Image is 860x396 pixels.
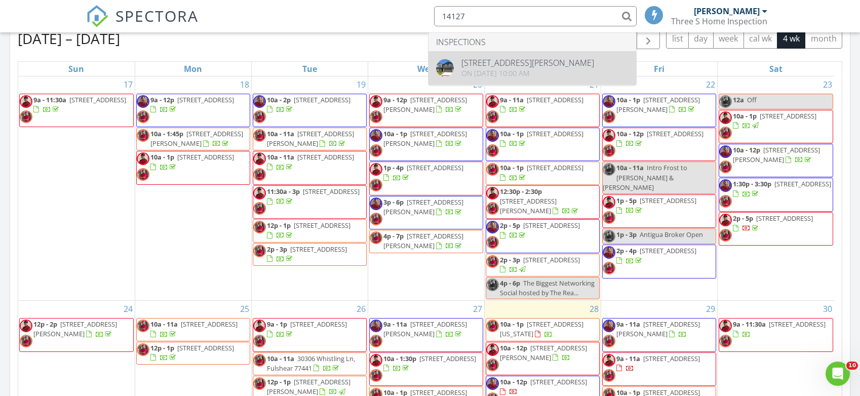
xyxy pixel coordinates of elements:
[150,129,183,138] span: 10a - 1:45p
[150,152,234,171] a: 10a - 1p [STREET_ADDRESS]
[434,6,637,26] input: Search everything...
[821,301,834,317] a: Go to August 30, 2025
[523,221,580,230] span: [STREET_ADDRESS]
[719,320,732,332] img: img_0897.jpg
[733,145,820,164] a: 10a - 12p [STREET_ADDRESS][PERSON_NAME]
[486,359,499,371] img: img_0544.jpg
[500,320,583,338] a: 10a - 1p [STREET_ADDRESS][US_STATE]
[500,163,583,182] a: 10a - 1p [STREET_ADDRESS]
[370,320,382,332] img: 20240919_174810.jpg
[733,320,826,338] a: 9a - 11:30a [STREET_ADDRESS]
[253,335,266,347] img: img_0544.jpg
[177,95,234,104] span: [STREET_ADDRESS]
[383,354,416,363] span: 10a - 1:30p
[253,243,367,266] a: 2p - 3p [STREET_ADDRESS]
[383,129,467,148] a: 10a - 1p [STREET_ADDRESS][PERSON_NAME]
[253,185,367,219] a: 11:30a - 3p [STREET_ADDRESS]
[267,320,287,329] span: 9a - 1p
[294,95,350,104] span: [STREET_ADDRESS]
[603,354,615,367] img: img_0897.jpg
[616,95,700,114] a: 10a - 1p [STREET_ADDRESS][PERSON_NAME]
[383,95,467,114] a: 9a - 12p [STREET_ADDRESS][PERSON_NAME]
[846,362,858,370] span: 10
[616,196,637,205] span: 1p - 5p
[383,163,463,182] a: 1p - 4p [STREET_ADDRESS]
[719,178,833,211] a: 1:30p - 3:30p [STREET_ADDRESS]
[486,343,499,356] img: img_0897.jpg
[137,343,149,356] img: img_0544.jpg
[33,95,126,114] a: 9a - 11:30a [STREET_ADDRESS]
[150,152,174,162] span: 10a - 1p
[370,335,382,347] img: img_0544.jpg
[150,129,243,148] a: 10a - 1:45p [STREET_ADDRESS][PERSON_NAME]
[150,343,234,362] a: 12p - 1p [STREET_ADDRESS]
[719,144,833,177] a: 10a - 12p [STREET_ADDRESS][PERSON_NAME]
[251,76,368,301] td: Go to August 19, 2025
[267,354,355,373] a: 10a - 11a 30306 Whistling Ln, Fulshear 77441
[719,229,732,242] img: img_0544.jpg
[20,335,32,347] img: img_0544.jpg
[136,151,250,184] a: 10a - 1p [STREET_ADDRESS]
[369,94,483,127] a: 9a - 12p [STREET_ADDRESS][PERSON_NAME]
[267,129,294,138] span: 10a - 11a
[486,162,600,184] a: 10a - 1p [STREET_ADDRESS]
[267,354,294,363] span: 10a - 11a
[150,320,178,329] span: 10a - 11a
[136,318,250,341] a: 10a - 11a [STREET_ADDRESS]
[150,129,243,148] span: [STREET_ADDRESS][PERSON_NAME]
[500,343,587,362] span: [STREET_ADDRESS][PERSON_NAME]
[602,245,716,278] a: 2p - 4p [STREET_ADDRESS]
[370,179,382,191] img: img_0544.jpg
[150,95,234,114] a: 9a - 12p [STREET_ADDRESS]
[136,128,250,150] a: 10a - 1:45p [STREET_ADDRESS][PERSON_NAME]
[500,255,580,274] a: 2p - 3p [STREET_ADDRESS]
[137,320,149,332] img: img_0544.jpg
[383,231,463,250] a: 4p - 7p [STREET_ADDRESS][PERSON_NAME]
[150,320,238,338] a: 10a - 11a [STREET_ADDRESS]
[733,145,760,154] span: 10a - 12p
[135,76,251,301] td: Go to August 18, 2025
[616,320,700,338] a: 9a - 11a [STREET_ADDRESS][PERSON_NAME]
[461,69,594,77] div: On [DATE] 10:00 am
[20,320,32,332] img: img_0897.jpg
[369,352,483,386] a: 10a - 1:30p [STREET_ADDRESS]
[267,187,360,206] a: 11:30a - 3p [STREET_ADDRESS]
[527,163,583,172] span: [STREET_ADDRESS]
[486,163,499,176] img: img_0544.jpg
[369,162,483,195] a: 1p - 4p [STREET_ADDRESS]
[603,129,615,142] img: img_0897.jpg
[500,187,542,196] span: 12:30p - 2:30p
[355,301,368,317] a: Go to August 26, 2025
[267,377,350,396] a: 12p - 1p [STREET_ADDRESS][PERSON_NAME]
[694,6,760,16] div: [PERSON_NAME]
[603,196,615,209] img: img_0897.jpg
[588,301,601,317] a: Go to August 28, 2025
[290,245,347,254] span: [STREET_ADDRESS]
[500,95,583,114] a: 9a - 11a [STREET_ADDRESS]
[616,95,700,114] span: [STREET_ADDRESS][PERSON_NAME]
[383,320,467,338] a: 9a - 11a [STREET_ADDRESS][PERSON_NAME]
[719,127,732,139] img: img_0544.jpg
[616,246,696,265] a: 2p - 4p [STREET_ADDRESS]
[500,377,527,386] span: 10a - 12p
[616,320,640,329] span: 9a - 11a
[500,377,587,396] a: 10a - 12p [STREET_ADDRESS]
[238,76,251,93] a: Go to August 18, 2025
[486,377,499,390] img: 20240919_174810.jpg
[652,62,667,76] a: Friday
[486,221,499,233] img: 20240919_174810.jpg
[666,29,689,49] button: list
[19,94,134,127] a: 9a - 11:30a [STREET_ADDRESS]
[122,301,135,317] a: Go to August 24, 2025
[760,111,816,121] span: [STREET_ADDRESS]
[267,152,354,171] a: 10a - 11a [STREET_ADDRESS]
[821,76,834,93] a: Go to August 23, 2025
[253,221,266,233] img: img_0544.jpg
[719,111,732,124] img: img_0897.jpg
[602,352,716,386] a: 9a - 11a [STREET_ADDRESS]
[370,163,382,176] img: img_0897.jpg
[253,219,367,242] a: 12p - 1p [STREET_ADDRESS]
[267,377,291,386] span: 12p - 1p
[238,301,251,317] a: Go to August 25, 2025
[500,343,587,362] a: 10a - 12p [STREET_ADDRESS][PERSON_NAME]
